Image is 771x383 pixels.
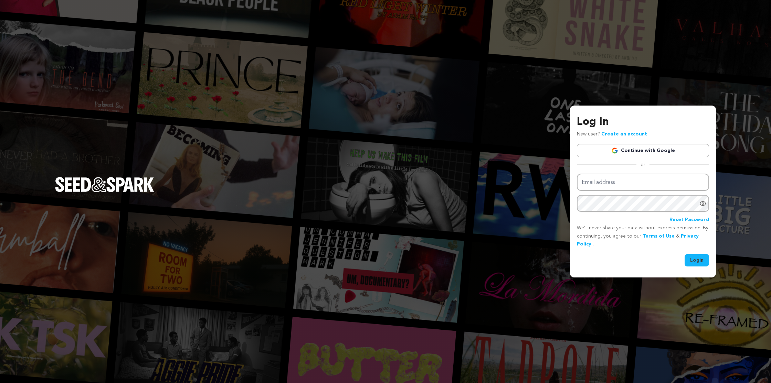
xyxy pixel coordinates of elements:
[577,130,647,139] p: New user?
[577,174,709,191] input: Email address
[699,200,706,207] a: Show password as plain text. Warning: this will display your password on the screen.
[685,254,709,266] button: Login
[577,114,709,130] h3: Log In
[601,132,647,136] a: Create an account
[577,224,709,249] p: We’ll never share your data without express permission. By continuing, you agree to our & .
[669,216,709,224] a: Reset Password
[55,177,154,206] a: Seed&Spark Homepage
[611,147,618,154] img: Google logo
[55,177,154,192] img: Seed&Spark Logo
[636,161,649,168] span: or
[643,234,675,239] a: Terms of Use
[577,144,709,157] a: Continue with Google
